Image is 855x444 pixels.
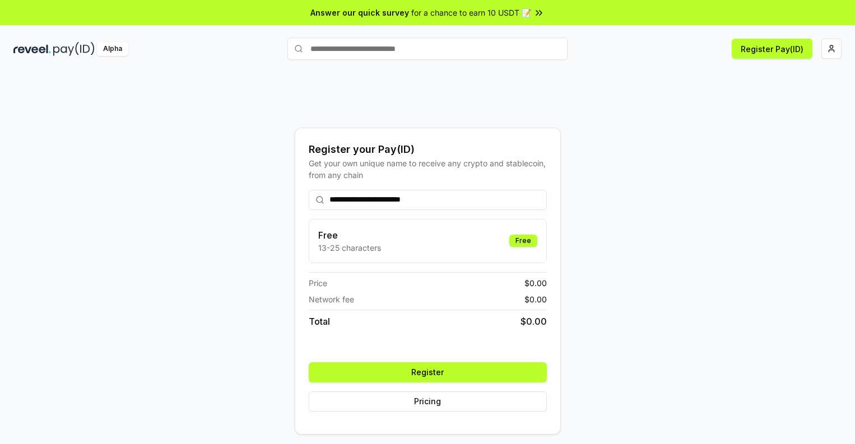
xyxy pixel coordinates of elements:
[309,315,330,328] span: Total
[732,39,812,59] button: Register Pay(ID)
[309,277,327,289] span: Price
[97,42,128,56] div: Alpha
[309,293,354,305] span: Network fee
[309,391,547,412] button: Pricing
[309,142,547,157] div: Register your Pay(ID)
[521,315,547,328] span: $ 0.00
[13,42,51,56] img: reveel_dark
[310,7,409,18] span: Answer our quick survey
[309,362,547,382] button: Register
[524,293,547,305] span: $ 0.00
[309,157,547,181] div: Get your own unique name to receive any crypto and stablecoin, from any chain
[318,228,381,242] h3: Free
[509,235,537,247] div: Free
[411,7,531,18] span: for a chance to earn 10 USDT 📝
[53,42,95,56] img: pay_id
[318,242,381,254] p: 13-25 characters
[524,277,547,289] span: $ 0.00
